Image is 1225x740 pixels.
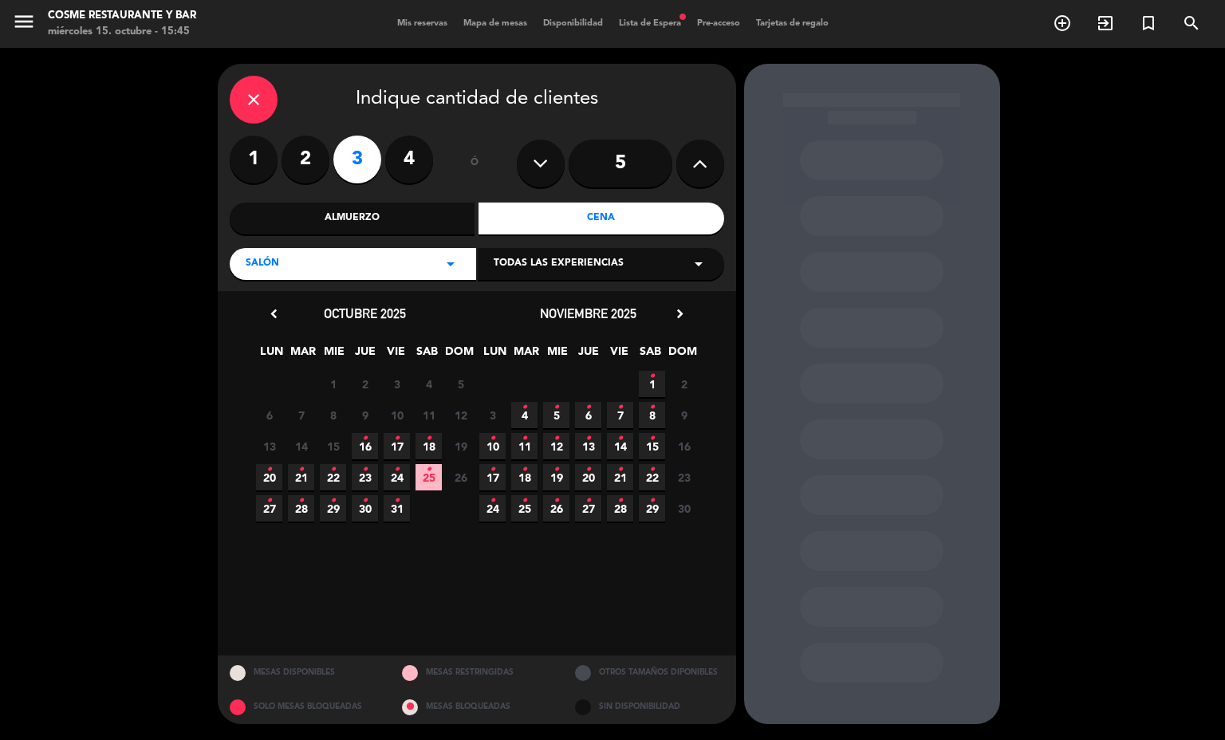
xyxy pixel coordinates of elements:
[511,433,538,459] span: 11
[384,495,410,522] span: 31
[384,464,410,490] span: 24
[447,433,474,459] span: 19
[611,19,689,28] span: Lista de Espera
[553,426,559,451] i: •
[12,10,36,39] button: menu
[1139,14,1158,33] i: turned_in_not
[553,457,559,482] i: •
[617,488,623,514] i: •
[385,136,433,183] label: 4
[511,464,538,490] span: 18
[543,402,569,428] span: 5
[266,457,272,482] i: •
[522,488,527,514] i: •
[553,395,559,420] i: •
[585,426,591,451] i: •
[394,488,400,514] i: •
[575,495,601,522] span: 27
[352,433,378,459] span: 16
[321,342,347,368] span: MIE
[390,655,563,690] div: MESAS RESTRINGIDAS
[416,371,442,397] span: 4
[258,342,285,368] span: LUN
[288,495,314,522] span: 28
[324,305,406,321] span: octubre 2025
[479,464,506,490] span: 17
[352,495,378,522] span: 30
[585,457,591,482] i: •
[671,402,697,428] span: 9
[1053,14,1072,33] i: add_circle_outline
[394,457,400,482] i: •
[649,426,655,451] i: •
[290,342,316,368] span: MAR
[416,464,442,490] span: 25
[288,402,314,428] span: 7
[384,371,410,397] span: 3
[607,464,633,490] span: 21
[671,495,697,522] span: 30
[320,402,346,428] span: 8
[479,433,506,459] span: 10
[362,488,368,514] i: •
[639,433,665,459] span: 15
[748,19,837,28] span: Tarjetas de regalo
[218,655,391,690] div: MESAS DISPONIBLES
[447,371,474,397] span: 5
[671,464,697,490] span: 23
[441,254,460,274] i: arrow_drop_down
[639,495,665,522] span: 29
[639,371,665,397] span: 1
[575,342,601,368] span: JUE
[607,495,633,522] span: 28
[362,426,368,451] i: •
[678,12,687,22] span: fiber_manual_record
[649,395,655,420] i: •
[607,433,633,459] span: 14
[362,457,368,482] i: •
[352,342,378,368] span: JUE
[607,402,633,428] span: 7
[48,8,196,24] div: Cosme Restaurante y Bar
[585,395,591,420] i: •
[522,395,527,420] i: •
[494,256,624,272] span: Todas las experiencias
[563,690,736,724] div: SIN DISPONIBILIDAD
[649,457,655,482] i: •
[482,342,508,368] span: LUN
[455,19,535,28] span: Mapa de mesas
[218,690,391,724] div: SOLO MESAS BLOQUEADAS
[649,488,655,514] i: •
[540,305,636,321] span: noviembre 2025
[449,136,501,191] div: ó
[490,457,495,482] i: •
[333,136,381,183] label: 3
[575,433,601,459] span: 13
[230,76,724,124] div: Indique cantidad de clientes
[244,90,263,109] i: close
[445,342,471,368] span: DOM
[639,402,665,428] span: 8
[298,488,304,514] i: •
[672,305,688,322] i: chevron_right
[394,426,400,451] i: •
[575,402,601,428] span: 6
[490,426,495,451] i: •
[256,464,282,490] span: 20
[384,402,410,428] span: 10
[1182,14,1201,33] i: search
[230,203,475,234] div: Almuerzo
[320,495,346,522] span: 29
[266,488,272,514] i: •
[414,342,440,368] span: SAB
[639,464,665,490] span: 22
[544,342,570,368] span: MIE
[330,457,336,482] i: •
[256,433,282,459] span: 13
[352,371,378,397] span: 2
[390,690,563,724] div: MESAS BLOQUEADAS
[384,433,410,459] span: 17
[513,342,539,368] span: MAR
[553,488,559,514] i: •
[511,402,538,428] span: 4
